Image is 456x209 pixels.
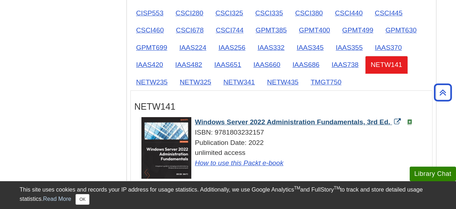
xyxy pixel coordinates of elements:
[407,119,413,125] img: e-Book
[195,118,403,126] a: Link opens in new window
[250,21,292,39] a: GPMT385
[173,39,212,56] a: IAAS224
[210,21,249,39] a: CSCI744
[195,118,390,126] span: Windows Server 2022 Administration Fundamentals, 3rd Ed.
[141,148,429,168] div: unlimited access
[218,73,261,91] a: NETW341
[326,56,364,73] a: IAAS738
[250,4,289,22] a: CSCI335
[336,21,379,39] a: GPMT499
[289,4,328,22] a: CSCI380
[369,39,408,56] a: IAAS370
[293,21,336,39] a: GPMT400
[330,39,368,56] a: IAAS355
[369,4,408,22] a: CSCI445
[380,21,422,39] a: GPMT630
[261,73,305,91] a: NETW435
[291,39,330,56] a: IAAS345
[213,39,251,56] a: IAAS256
[365,56,408,73] a: NETW141
[294,186,300,190] sup: TM
[130,73,173,91] a: NETW235
[195,159,284,167] a: How to use this Packt e-book
[141,138,429,148] div: Publication Date: 2022
[210,4,249,22] a: CSCI325
[170,56,208,73] a: IAAS482
[130,4,169,22] a: CISP553
[141,117,191,179] img: Cover Art
[170,21,209,39] a: CSCI678
[141,127,429,138] div: ISBN: 9781803232157
[431,88,454,97] a: Back to Top
[410,167,456,181] button: Library Chat
[174,73,217,91] a: NETW325
[305,73,347,91] a: TMGT750
[334,186,340,190] sup: TM
[43,196,71,202] a: Read More
[329,4,368,22] a: CSCI440
[248,56,286,73] a: IAAS660
[287,56,325,73] a: IAAS686
[134,101,429,112] h3: NETW141
[130,21,170,39] a: CSCI460
[20,186,436,205] div: This site uses cookies and records your IP address for usage statistics. Additionally, we use Goo...
[170,4,209,22] a: CSCI280
[76,194,89,205] button: Close
[130,56,169,73] a: IAAS420
[252,39,290,56] a: IAAS332
[130,39,173,56] a: GPMT699
[209,56,247,73] a: IAAS651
